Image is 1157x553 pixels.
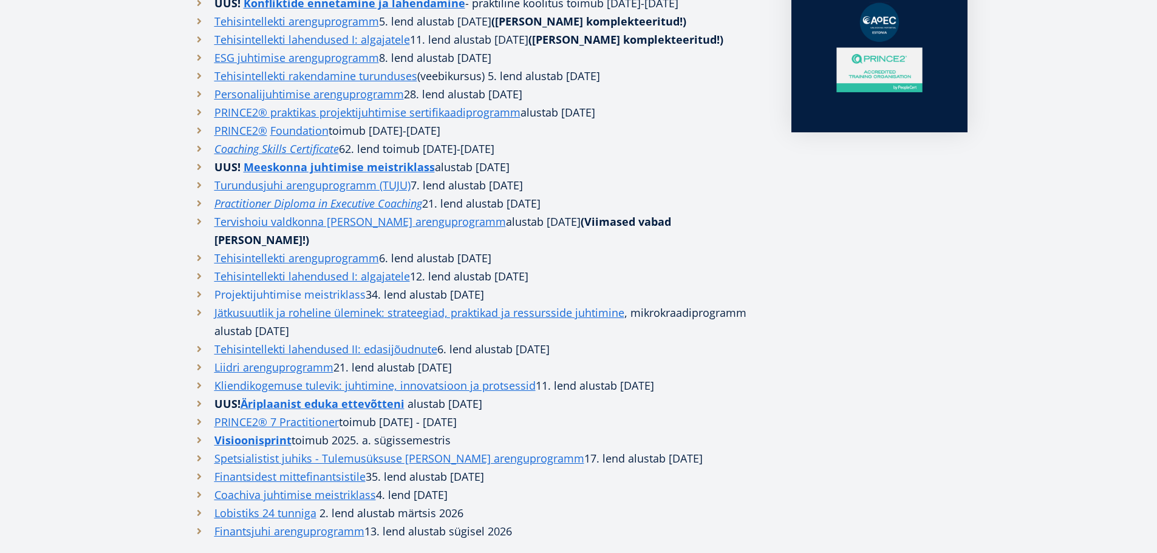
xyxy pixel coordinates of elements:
[214,249,379,267] a: Tehisintellekti arenguprogramm
[214,196,422,211] em: Practitioner Diploma in Executive Coaching
[190,376,767,395] li: 11. lend alustab [DATE]
[214,486,376,504] a: Coachiva juhtimise meistriklass
[528,32,723,47] strong: ([PERSON_NAME] komplekteeritud!)
[214,103,520,121] a: PRINCE2® praktikas projektijuhtimise sertifikaadiprogramm
[190,158,767,176] li: alustab [DATE]
[190,176,767,194] li: 7. lend alustab [DATE]
[190,103,767,121] li: alustab [DATE]
[241,395,404,413] a: Äriplaanist eduka ettevõtteni
[214,121,258,140] a: PRINCE2
[190,504,767,522] li: 2. lend alustab märtsis 2026
[214,141,339,156] em: Coaching Skills Certificate
[190,12,767,30] li: 5. lend alustab [DATE]
[214,467,366,486] a: Finantsidest mittefinantsistile
[190,49,767,67] li: 8. lend alustab [DATE]
[214,267,410,285] a: Tehisintellekti lahendused I: algajatele
[214,85,404,103] a: Personalijuhtimise arenguprogramm
[214,358,333,376] a: Liidri arenguprogramm
[270,121,329,140] a: Foundation
[214,413,339,431] a: PRINCE2® 7 Practitioner
[190,522,767,540] li: 13. lend alustab sügisel 2026
[214,504,316,522] a: Lobistiks 24 tunniga
[190,30,767,49] li: 11. lend alustab [DATE]
[244,158,435,176] a: Meeskonna juhtimise meistriklass
[190,194,767,212] li: . lend alustab [DATE]
[190,285,767,304] li: 34. lend alustab [DATE]
[258,121,267,140] a: ®
[244,160,435,174] strong: Meeskonna juhtimise meistriklass
[214,194,422,212] a: Practitioner Diploma in Executive Coaching
[190,85,767,103] li: 28. lend alustab [DATE]
[190,340,767,358] li: 6. lend alustab [DATE]
[214,212,506,231] a: Tervishoiu valdkonna [PERSON_NAME] arenguprogramm
[214,304,624,322] a: Jätkusuutlik ja roheline üleminek: strateegiad, praktikad ja ressursside juhtimine
[190,413,767,431] li: toimub [DATE] - [DATE]
[214,30,410,49] a: Tehisintellekti lahendused I: algajatele
[190,467,767,486] li: 35. lend alustab [DATE]
[214,285,366,304] a: Projektijuhtimise meistriklass
[190,249,767,267] li: 6. lend alustab [DATE]
[214,340,437,358] a: Tehisintellekti lahendused II: edasijõudnute
[190,121,767,140] li: toimub [DATE]-[DATE]
[190,449,767,467] li: 17. lend alustab [DATE]
[214,376,536,395] a: Kliendikogemuse tulevik: juhtimine, innovatsioon ja protsessid
[214,449,584,467] a: Spetsialistist juhiks - Tulemusüksuse [PERSON_NAME] arenguprogramm
[190,431,767,449] li: toimub 2025. a. sügissemestris
[214,176,411,194] a: Turundusjuhi arenguprogramm (TUJU)
[190,212,767,249] li: alustab [DATE]
[190,304,767,340] li: , mikrokraadiprogramm alustab [DATE]
[214,140,339,158] a: Coaching Skills Certificate
[214,522,364,540] a: Finantsjuhi arenguprogramm
[214,49,379,67] a: ESG juhtimise arenguprogramm
[214,160,241,174] strong: UUS!
[190,67,767,85] li: (veebikursus) 5. lend alustab [DATE]
[214,396,408,411] strong: UUS!
[190,140,767,158] li: 62. lend toimub [DATE]-[DATE]
[190,358,767,376] li: 21. lend alustab [DATE]
[491,14,686,29] strong: ([PERSON_NAME] komplekteeritud!)
[214,12,379,30] a: Tehisintellekti arenguprogramm
[214,67,417,85] a: Tehisintellekti rakendamine turunduses
[190,267,767,285] li: 12. lend alustab [DATE]
[190,486,767,504] li: 4. lend [DATE]
[214,431,292,449] a: Visioonisprint
[422,196,434,211] i: 21
[190,395,767,413] li: alustab [DATE]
